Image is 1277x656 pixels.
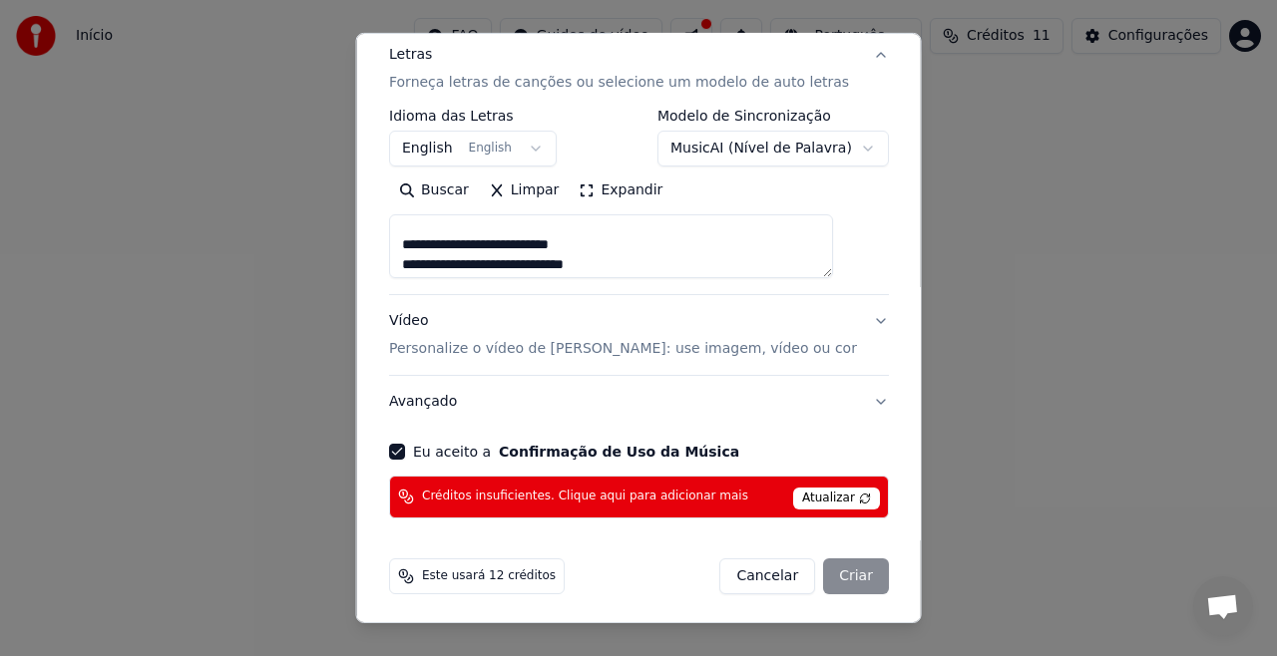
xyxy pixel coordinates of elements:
[389,339,857,359] p: Personalize o vídeo de [PERSON_NAME]: use imagem, vídeo ou cor
[389,376,889,428] button: Avançado
[499,445,739,459] button: Eu aceito a
[413,445,739,459] label: Eu aceito a
[422,568,556,584] span: Este usará 12 créditos
[793,488,880,509] span: Atualizar
[656,109,888,123] label: Modelo de Sincronização
[389,174,479,206] button: Buscar
[389,45,432,65] div: Letras
[389,109,889,294] div: LetrasForneça letras de canções ou selecione um modelo de auto letras
[389,73,849,93] p: Forneça letras de canções ou selecione um modelo de auto letras
[389,29,889,109] button: LetrasForneça letras de canções ou selecione um modelo de auto letras
[719,558,815,594] button: Cancelar
[389,109,557,123] label: Idioma das Letras
[389,295,889,375] button: VídeoPersonalize o vídeo de [PERSON_NAME]: use imagem, vídeo ou cor
[422,489,748,504] span: Créditos insuficientes. Clique aqui para adicionar mais
[389,311,857,359] div: Vídeo
[569,174,672,206] button: Expandir
[478,174,569,206] button: Limpar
